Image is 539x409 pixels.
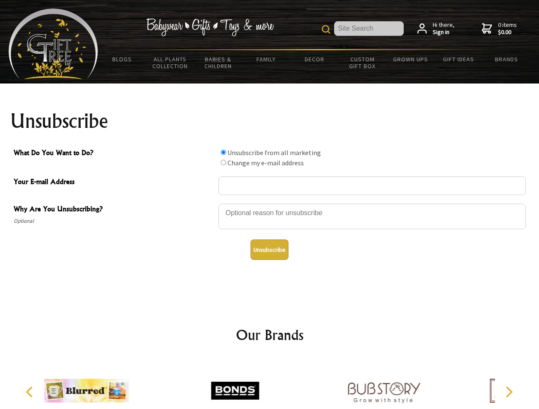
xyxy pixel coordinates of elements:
img: Babyware - Gifts - Toys and more... [9,9,98,79]
img: Babywear - Gifts - Toys & more [146,18,274,36]
a: Hi there,Sign in [417,21,455,36]
a: All Plants Collection [146,50,195,75]
button: Unsubscribe [251,239,288,260]
label: Change my e-mail address [227,158,304,167]
a: Grown Ups [386,50,434,68]
span: 0 items [498,21,517,36]
a: Family [242,50,291,68]
a: BLOGS [98,50,146,68]
input: Your E-mail Address [219,176,526,195]
h1: Unsubscribe [10,111,529,131]
strong: $0.00 [498,29,517,36]
button: Previous [21,383,40,401]
a: Gift Ideas [434,50,483,68]
strong: Sign in [433,29,455,36]
button: Next [499,383,518,401]
a: Babies & Children [194,50,242,75]
a: Custom Gift Box [338,50,387,75]
span: Why Are You Unsubscribing? [14,204,214,216]
span: What Do You Want to Do? [14,147,214,160]
img: product search [322,25,330,34]
input: What Do You Want to Do? [221,150,226,155]
a: Decor [290,50,338,68]
h2: Our Brands [17,325,522,345]
span: Optional [14,216,214,226]
span: Your E-mail Address [14,176,214,189]
input: Site Search [334,21,404,36]
input: What Do You Want to Do? [221,160,226,165]
label: Unsubscribe from all marketing [227,148,321,157]
a: 0 items$0.00 [482,21,517,36]
a: Brands [483,50,531,68]
span: Hi there, [433,21,455,36]
textarea: Why Are You Unsubscribing? [219,204,526,229]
